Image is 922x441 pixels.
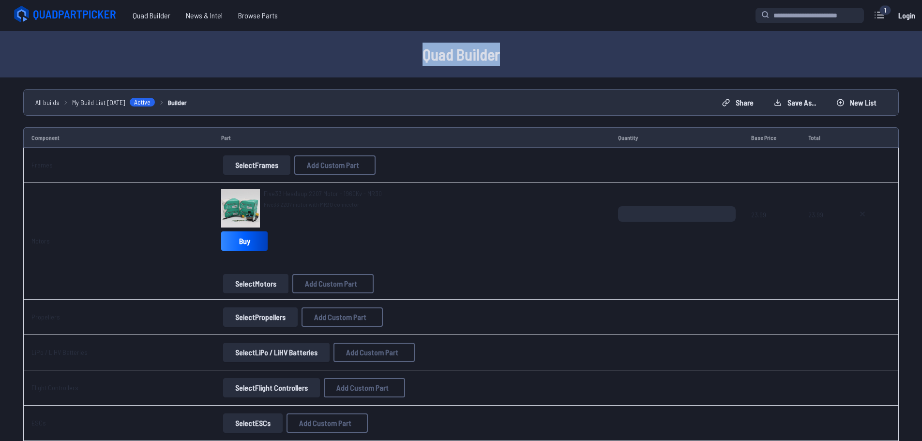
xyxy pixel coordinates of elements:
a: ESCs [31,419,46,427]
a: Quad Builder [125,6,178,25]
span: Five33 Headsup 2207 Motor - 1960Kv - MR30 [264,189,382,198]
a: Propellers [31,313,60,321]
span: Add Custom Part [305,280,357,288]
span: Add Custom Part [307,161,359,169]
button: Add Custom Part [333,343,415,362]
a: SelectLiPo / LiHV Batteries [221,343,332,362]
a: My Build List [DATE]Active [72,97,155,107]
a: Five33 Headsup 2207 Motor - 1960Kv - MR30 [264,189,382,198]
a: SelectFlight Controllers [221,378,322,397]
span: Five33 2207 motor with MR30 connector [264,200,382,208]
td: Part [213,127,610,148]
a: SelectESCs [221,413,285,433]
div: 1 [879,5,891,15]
span: 23.99 [808,206,835,253]
span: Add Custom Part [336,384,389,392]
button: SelectPropellers [223,307,298,327]
span: Active [129,97,155,107]
a: Login [895,6,918,25]
a: Motors [31,237,50,245]
button: Add Custom Part [324,378,405,397]
h1: Quad Builder [151,43,771,66]
span: 23.99 [751,206,792,253]
button: Add Custom Part [302,307,383,327]
button: SelectLiPo / LiHV Batteries [223,343,330,362]
span: Add Custom Part [346,349,398,356]
button: SelectFrames [223,155,290,175]
td: Quantity [610,127,744,148]
a: SelectPropellers [221,307,300,327]
a: SelectMotors [221,274,290,293]
button: SelectFlight Controllers [223,378,320,397]
a: LiPo / LiHV Batteries [31,348,88,356]
button: Save as... [766,95,824,110]
a: Builder [168,97,187,107]
button: New List [828,95,885,110]
button: Add Custom Part [287,413,368,433]
button: Share [714,95,762,110]
a: News & Intel [178,6,230,25]
a: Browse Parts [230,6,286,25]
a: SelectFrames [221,155,292,175]
button: Add Custom Part [294,155,376,175]
td: Total [801,127,843,148]
td: Component [23,127,213,148]
a: Buy [221,231,268,251]
a: All builds [35,97,60,107]
span: Add Custom Part [299,419,351,427]
img: image [221,189,260,228]
button: Add Custom Part [292,274,374,293]
button: SelectMotors [223,274,288,293]
td: Base Price [743,127,800,148]
a: Flight Controllers [31,383,78,392]
button: SelectESCs [223,413,283,433]
a: Frames [31,161,53,169]
span: Add Custom Part [314,313,366,321]
span: My Build List [DATE] [72,97,125,107]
